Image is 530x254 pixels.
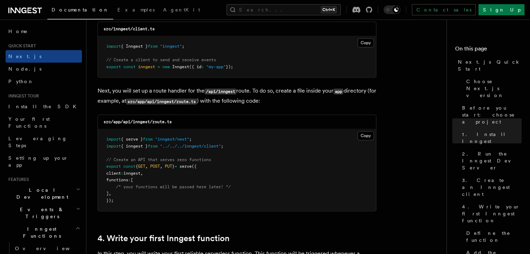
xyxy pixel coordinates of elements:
span: AgentKit [163,7,200,13]
span: Home [8,28,28,35]
span: Node.js [8,66,41,72]
span: { inngest } [121,144,148,149]
a: Define the function [463,227,522,246]
button: Copy [358,131,374,140]
span: { Inngest } [121,44,148,49]
span: , [145,164,148,169]
span: , [160,164,162,169]
button: Inngest Functions [6,223,82,242]
span: import [106,44,121,49]
span: // Create an API that serves zero functions [106,157,211,162]
a: 3. Create an Inngest client [459,174,522,200]
kbd: Ctrl+K [321,6,337,13]
span: { [136,164,138,169]
span: , [109,191,111,196]
span: Python [8,79,34,84]
span: "my-app" [206,64,226,69]
code: /api/inngest [205,88,236,94]
span: new [162,64,170,69]
span: Next.js Quick Start [458,58,522,72]
span: /* your functions will be passed here later! */ [116,184,231,189]
span: "../../../inngest/client" [160,144,221,149]
span: inngest [138,64,155,69]
a: Documentation [47,2,113,19]
span: Inngest [172,64,189,69]
a: 2. Run the Inngest Dev Server [459,148,522,174]
a: 4. Write your first Inngest function [459,200,522,227]
code: src/app/api/inngest/route.ts [103,119,172,124]
span: : [121,171,123,176]
a: Your first Functions [6,113,82,132]
a: Setting up your app [6,152,82,171]
code: src/inngest/client.ts [103,26,155,31]
span: Inngest Functions [6,225,75,239]
span: Choose Next.js version [466,78,522,99]
span: { serve } [121,137,143,142]
span: [ [131,177,133,182]
span: Examples [117,7,155,13]
span: Overview [15,246,87,251]
span: Events & Triggers [6,206,76,220]
a: 1. Install Inngest [459,128,522,148]
span: Inngest tour [6,93,39,99]
button: Search...Ctrl+K [226,4,341,15]
span: Before you start: choose a project [462,104,522,125]
span: from [148,144,158,149]
a: Leveraging Steps [6,132,82,152]
code: app [333,88,343,94]
p: Next, you will set up a route handler for the route. To do so, create a file inside your director... [98,86,376,106]
span: import [106,144,121,149]
span: 3. Create an Inngest client [462,177,522,198]
span: } [172,164,175,169]
span: Features [6,177,29,182]
button: Events & Triggers [6,203,82,223]
span: // Create a client to send and receive events [106,57,216,62]
span: 4. Write your first Inngest function [462,203,522,224]
span: Leveraging Steps [8,136,67,148]
span: Your first Functions [8,116,50,129]
a: Before you start: choose a project [459,102,522,128]
span: Install the SDK [8,104,80,109]
span: : [201,64,204,69]
span: Next.js [8,54,41,59]
span: POST [150,164,160,169]
span: = [158,64,160,69]
span: GET [138,164,145,169]
code: src/app/api/inngest/route.ts [126,98,197,104]
a: Contact sales [412,4,476,15]
a: AgentKit [159,2,204,19]
span: Setting up your app [8,155,68,168]
a: Python [6,75,82,88]
button: Copy [358,38,374,47]
span: from [143,137,153,142]
span: const [123,164,136,169]
span: functions [106,177,128,182]
span: : [128,177,131,182]
span: 2. Run the Inngest Dev Server [462,150,522,171]
h4: On this page [455,45,522,56]
span: Local Development [6,186,76,200]
a: Choose Next.js version [463,75,522,102]
span: from [148,44,158,49]
span: const [123,64,136,69]
button: Toggle dark mode [384,6,400,14]
span: ({ [192,164,197,169]
span: "inngest/next" [155,137,189,142]
span: }); [226,64,233,69]
a: Examples [113,2,159,19]
a: Next.js Quick Start [455,56,522,75]
span: Documentation [52,7,109,13]
a: Home [6,25,82,38]
span: serve [179,164,192,169]
span: ] [106,191,109,196]
a: Next.js [6,50,82,63]
span: }); [106,198,114,203]
span: export [106,64,121,69]
span: import [106,137,121,142]
a: 4. Write your first Inngest function [98,233,230,243]
span: ; [221,144,223,149]
a: Sign Up [478,4,524,15]
span: Define the function [466,230,522,244]
span: , [140,171,143,176]
span: 1. Install Inngest [462,131,522,145]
